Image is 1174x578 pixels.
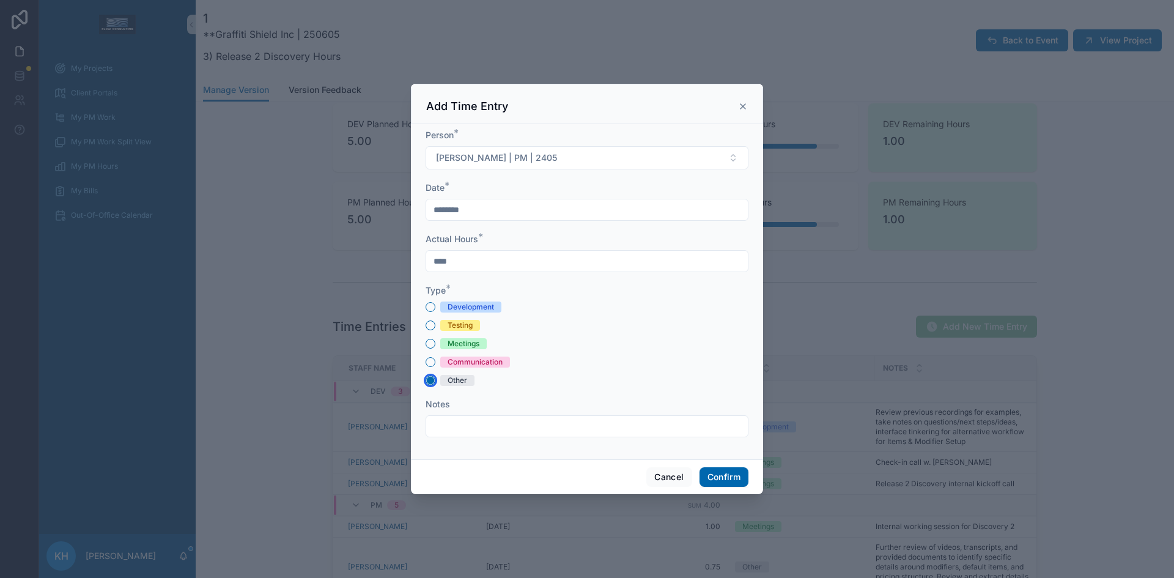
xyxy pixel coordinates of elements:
[426,130,454,140] span: Person
[448,357,503,368] div: Communication
[426,399,450,409] span: Notes
[426,285,446,295] span: Type
[448,302,494,313] div: Development
[646,467,692,487] button: Cancel
[426,146,748,169] button: Select Button
[436,152,557,164] span: [PERSON_NAME] | PM | 2405
[426,99,508,114] h3: Add Time Entry
[700,467,748,487] button: Confirm
[448,375,467,386] div: Other
[426,182,445,193] span: Date
[426,234,478,244] span: Actual Hours
[448,320,473,331] div: Testing
[448,338,479,349] div: Meetings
